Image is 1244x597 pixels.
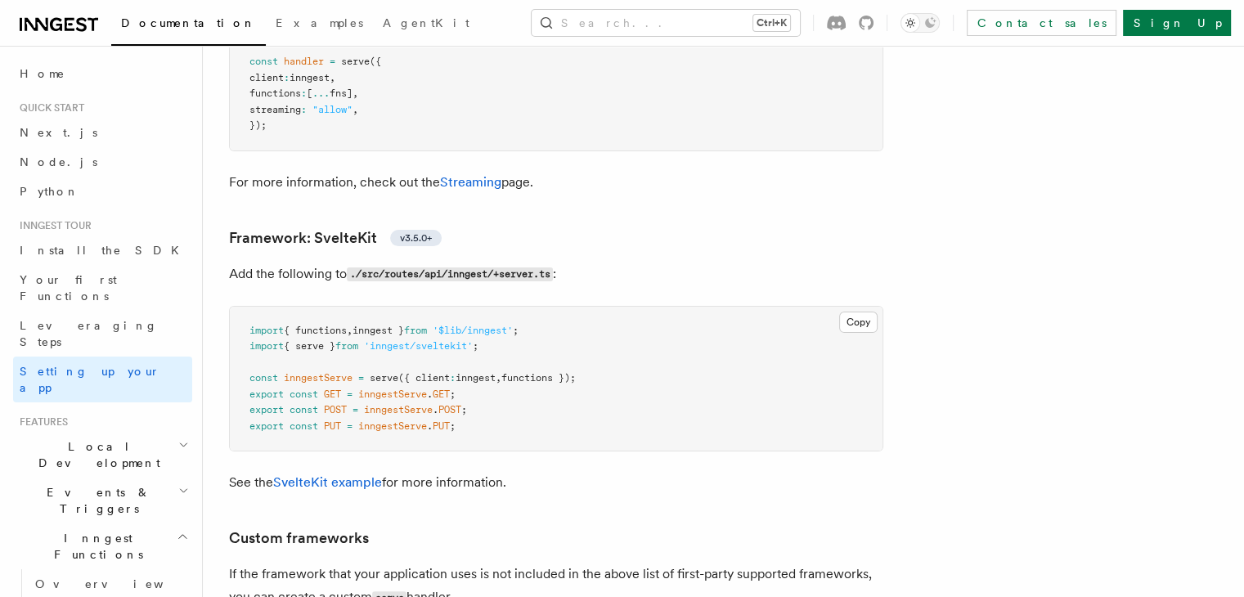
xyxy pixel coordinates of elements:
[13,432,192,478] button: Local Development
[427,388,433,400] span: .
[13,484,178,517] span: Events & Triggers
[273,474,382,490] a: SvelteKit example
[284,340,335,352] span: { serve }
[290,388,318,400] span: const
[433,420,450,432] span: PUT
[13,530,177,563] span: Inngest Functions
[301,88,307,99] span: :
[276,16,363,29] span: Examples
[249,325,284,336] span: import
[347,267,553,281] code: ./src/routes/api/inngest/+server.ts
[13,118,192,147] a: Next.js
[249,104,301,115] span: streaming
[353,404,358,415] span: =
[461,404,467,415] span: ;
[433,388,450,400] span: GET
[20,319,158,348] span: Leveraging Steps
[440,174,501,190] a: Streaming
[330,72,335,83] span: ,
[249,388,284,400] span: export
[839,312,878,333] button: Copy
[290,404,318,415] span: const
[229,171,883,194] p: For more information, check out the page.
[501,372,576,384] span: functions });
[330,88,353,99] span: fns]
[13,478,192,523] button: Events & Triggers
[347,420,353,432] span: =
[13,438,178,471] span: Local Development
[229,471,883,494] p: See the for more information.
[229,527,369,550] a: Custom frameworks
[324,388,341,400] span: GET
[13,101,84,114] span: Quick start
[347,325,353,336] span: ,
[353,325,404,336] span: inngest }
[290,420,318,432] span: const
[438,404,461,415] span: POST
[373,5,479,44] a: AgentKit
[284,56,324,67] span: handler
[111,5,266,46] a: Documentation
[358,420,427,432] span: inngestServe
[20,365,160,394] span: Setting up your app
[284,372,353,384] span: inngestServe
[20,65,65,82] span: Home
[364,340,473,352] span: 'inngest/sveltekit'
[301,104,307,115] span: :
[967,10,1116,36] a: Contact sales
[249,119,267,131] span: });
[473,340,478,352] span: ;
[312,88,330,99] span: ...
[13,147,192,177] a: Node.js
[290,72,330,83] span: inngest
[427,420,433,432] span: .
[364,404,433,415] span: inngestServe
[450,420,456,432] span: ;
[13,177,192,206] a: Python
[496,372,501,384] span: ,
[20,126,97,139] span: Next.js
[404,325,427,336] span: from
[456,372,496,384] span: inngest
[249,372,278,384] span: const
[13,265,192,311] a: Your first Functions
[400,231,432,245] span: v3.5.0+
[513,325,519,336] span: ;
[249,420,284,432] span: export
[753,15,790,31] kbd: Ctrl+K
[312,104,353,115] span: "allow"
[358,388,427,400] span: inngestServe
[900,13,940,33] button: Toggle dark mode
[20,155,97,168] span: Node.js
[324,420,341,432] span: PUT
[370,56,381,67] span: ({
[13,523,192,569] button: Inngest Functions
[13,219,92,232] span: Inngest tour
[284,72,290,83] span: :
[249,72,284,83] span: client
[266,5,373,44] a: Examples
[330,56,335,67] span: =
[249,56,278,67] span: const
[335,340,358,352] span: from
[249,404,284,415] span: export
[13,357,192,402] a: Setting up your app
[433,404,438,415] span: .
[450,372,456,384] span: :
[370,372,398,384] span: serve
[20,185,79,198] span: Python
[433,325,513,336] span: '$lib/inngest'
[450,388,456,400] span: ;
[121,16,256,29] span: Documentation
[358,372,364,384] span: =
[1123,10,1231,36] a: Sign Up
[532,10,800,36] button: Search...Ctrl+K
[35,577,204,590] span: Overview
[20,244,189,257] span: Install the SDK
[13,59,192,88] a: Home
[229,263,883,286] p: Add the following to :
[13,236,192,265] a: Install the SDK
[383,16,469,29] span: AgentKit
[347,388,353,400] span: =
[353,104,358,115] span: ,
